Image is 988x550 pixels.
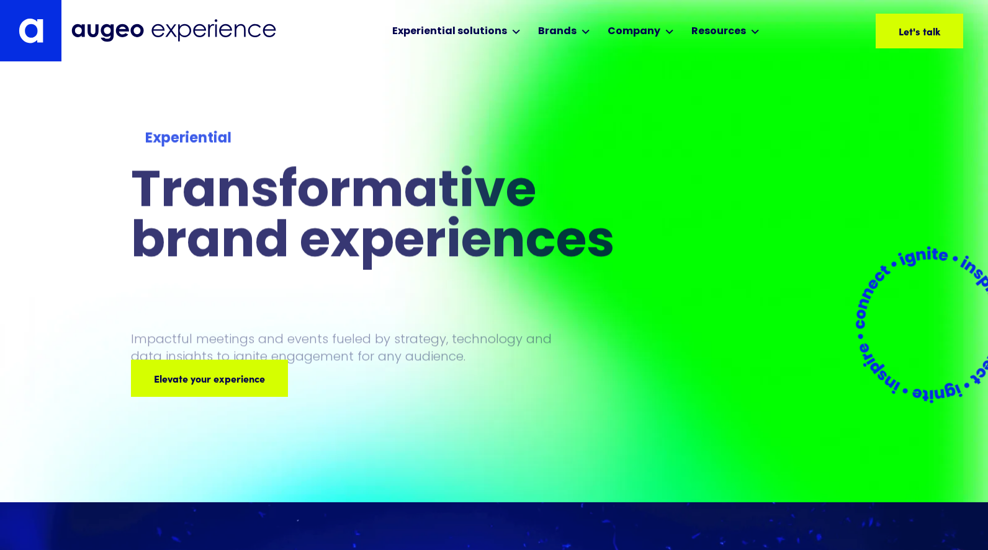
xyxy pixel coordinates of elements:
h1: Transformative brand experiences [131,168,667,268]
img: Augeo's "a" monogram decorative logo in white. [19,18,43,43]
img: Augeo Experience business unit full logo in midnight blue. [71,19,276,42]
div: Resources [691,24,746,39]
p: Impactful meetings and events fueled by strategy, technology and data insights to ignite engageme... [131,330,558,365]
a: Elevate your experience [131,360,288,397]
a: Let's talk [876,14,963,48]
div: Brands [538,24,577,39]
div: Company [608,24,660,39]
div: Experiential solutions [392,24,507,39]
div: Experiential [145,128,653,149]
